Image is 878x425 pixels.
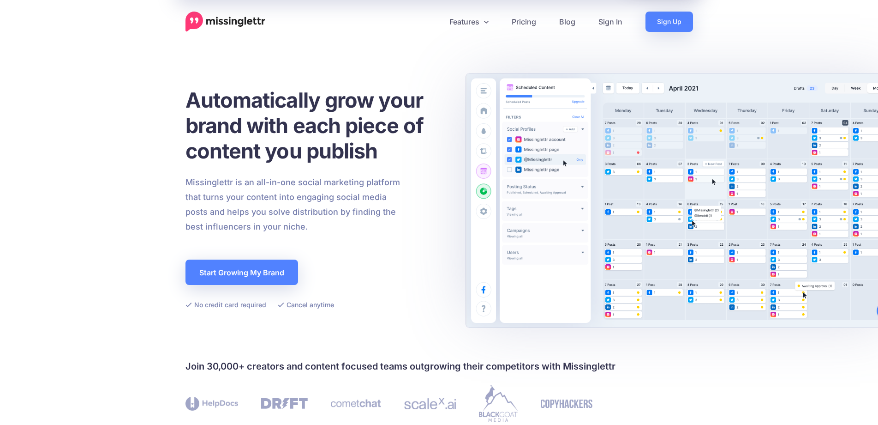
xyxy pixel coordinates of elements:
[278,299,334,310] li: Cancel anytime
[548,12,587,32] a: Blog
[185,175,400,234] p: Missinglettr is an all-in-one social marketing platform that turns your content into engaging soc...
[185,299,266,310] li: No credit card required
[587,12,634,32] a: Sign In
[438,12,500,32] a: Features
[185,260,298,285] a: Start Growing My Brand
[645,12,693,32] a: Sign Up
[185,87,446,164] h1: Automatically grow your brand with each piece of content you publish
[500,12,548,32] a: Pricing
[185,359,693,374] h4: Join 30,000+ creators and content focused teams outgrowing their competitors with Missinglettr
[185,12,265,32] a: Home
